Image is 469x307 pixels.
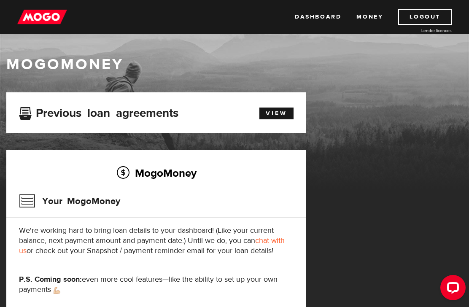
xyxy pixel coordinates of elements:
a: chat with us [19,236,285,256]
h3: Your MogoMoney [19,190,120,212]
img: mogo_logo-11ee424be714fa7cbb0f0f49df9e16ec.png [17,9,67,25]
a: Logout [398,9,452,25]
a: Dashboard [295,9,341,25]
p: even more cool features—like the ability to set up your own payments [19,275,294,295]
h1: MogoMoney [6,56,463,73]
p: We're working hard to bring loan details to your dashboard! (Like your current balance, next paym... [19,226,294,256]
a: Lender licences [388,27,452,34]
iframe: LiveChat chat widget [434,272,469,307]
h3: Previous loan agreements [19,106,178,117]
a: Money [356,9,383,25]
h2: MogoMoney [19,164,294,182]
a: View [259,108,294,119]
strong: P.S. Coming soon: [19,275,82,284]
img: strong arm emoji [54,287,60,294]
